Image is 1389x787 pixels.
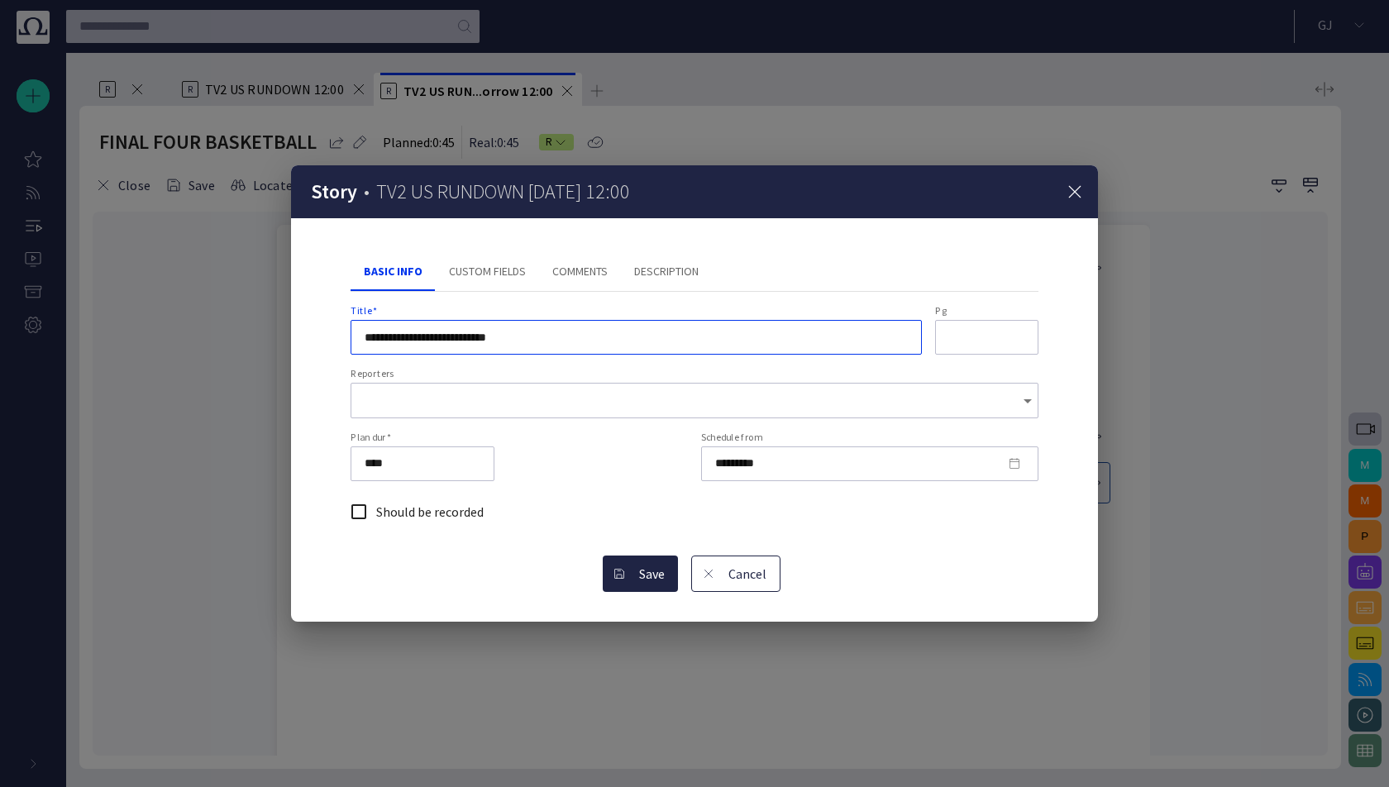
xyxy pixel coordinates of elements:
[436,251,539,291] button: Custom Fields
[539,251,621,291] button: Comments
[291,165,1098,218] div: Story
[291,165,1098,621] div: Story
[364,180,370,203] h3: •
[621,251,712,291] button: Description
[351,304,377,318] label: Title
[701,430,762,444] label: Schedule from
[935,304,947,318] label: Pg
[603,556,678,592] button: Save
[376,180,630,203] h3: TV2 US RUNDOWN [DATE] 12:00
[311,180,357,203] h2: Story
[351,430,392,444] label: Plan dur
[1016,389,1039,413] button: Open
[351,251,436,291] button: Basic Info
[351,367,394,381] label: Reporters
[691,556,780,592] button: Cancel
[376,502,484,522] span: Should be recorded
